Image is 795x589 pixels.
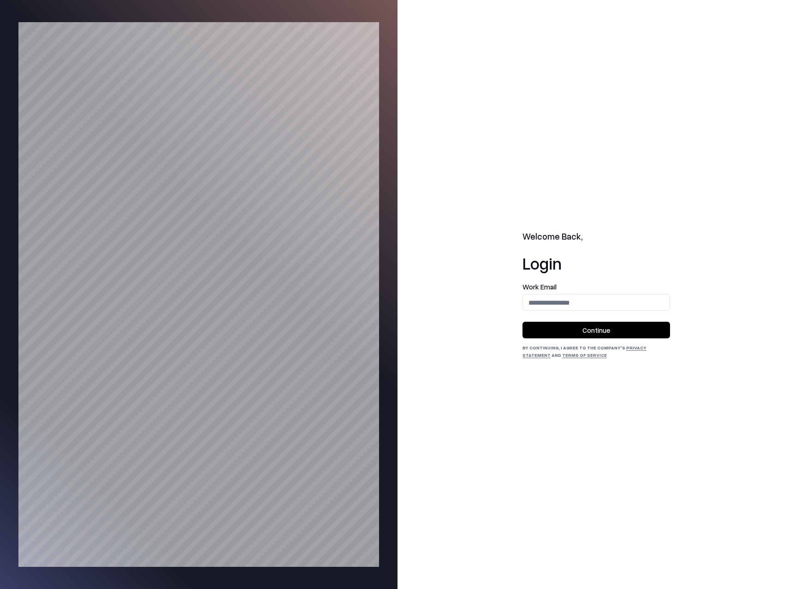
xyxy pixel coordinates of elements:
a: Terms of Service [562,352,607,358]
label: Work Email [522,283,670,290]
h1: Login [522,254,670,272]
h2: Welcome Back, [522,230,670,243]
div: By continuing, I agree to the Company's and [522,344,670,359]
button: Continue [522,322,670,338]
